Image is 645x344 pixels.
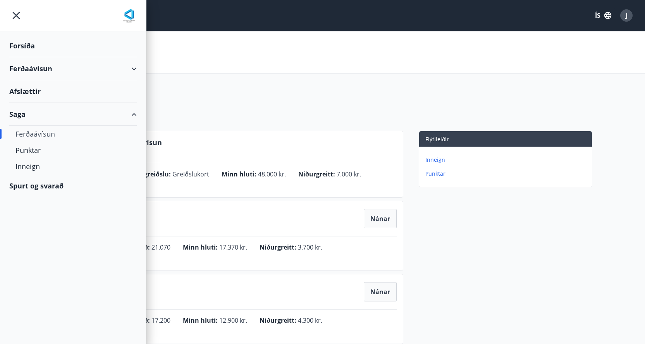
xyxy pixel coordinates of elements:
p: Inneign [425,156,589,164]
span: Niðurgreitt : [260,243,296,252]
span: Niðurgreitt : [298,170,335,178]
button: menu [9,9,23,22]
span: Tegund greiðslu : [120,170,171,178]
span: Niðurgreitt : [260,316,296,325]
div: Punktar [15,142,131,158]
span: Greiðslukort [172,170,209,178]
div: Ferðaávísun [9,57,137,80]
img: union_logo [121,9,137,24]
span: 17.200 [151,316,170,325]
span: Nánar [370,288,390,296]
span: 3.700 kr. [298,243,322,252]
button: Nánar [364,209,396,228]
button: ÍS [591,9,616,22]
button: J [617,6,636,25]
span: 48.000 kr. [258,170,286,178]
span: 17.370 kr. [219,243,247,252]
button: Nánar [364,282,396,301]
span: Upphæð : [122,243,150,252]
span: 4.300 kr. [298,316,322,325]
div: Inneign [15,158,131,175]
span: 7.000 kr. [337,170,361,178]
p: Punktar [425,170,589,178]
span: Upphæð : [122,316,150,325]
span: Flýtileiðir [425,135,449,143]
div: Ferðaávísun [15,126,131,142]
div: Forsíða [9,34,137,57]
span: Minn hluti : [222,170,256,178]
span: Minn hluti : [183,316,218,325]
div: Saga [9,103,137,126]
div: Spurt og svarað [9,175,137,197]
span: Minn hluti : [183,243,218,252]
span: Nánar [370,214,390,223]
span: J [626,11,628,20]
span: 12.900 kr. [219,316,247,325]
span: 21.070 [151,243,170,252]
div: Afslættir [9,80,137,103]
